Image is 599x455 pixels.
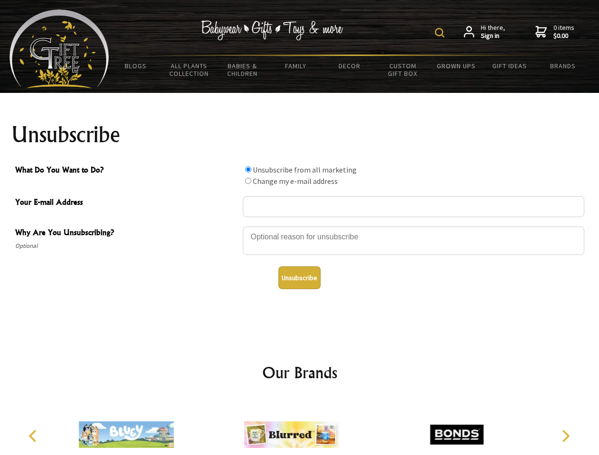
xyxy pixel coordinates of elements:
[243,196,584,217] input: Your E-mail Address
[253,165,357,174] label: Unsubscribe from all marketing
[253,176,338,186] label: Change my e-mail address
[9,9,109,88] img: Babyware - Gifts - Toys and more...
[535,24,574,40] a: 0 items$0.00
[11,123,588,146] h1: Unsubscribe
[481,24,505,40] span: Hi there,
[15,196,238,210] span: Your E-mail Address
[536,56,590,76] a: Brands
[553,23,574,40] span: 0 items
[464,24,505,40] a: Hi there,Sign in
[15,227,238,240] span: Why Are You Unsubscribing?
[109,56,163,76] a: BLOGS
[481,32,505,40] strong: Sign in
[483,56,536,76] a: Gift Ideas
[555,426,576,446] button: Next
[243,227,584,255] textarea: Why Are You Unsubscribing?
[24,426,45,446] button: Previous
[553,32,574,40] strong: $0.00
[163,56,216,83] a: All Plants Collection
[201,20,343,40] img: Babywear - Gifts - Toys & more
[269,56,323,76] a: Family
[245,166,251,173] input: What Do You Want to Do?
[15,240,238,252] span: Optional
[376,56,430,83] a: Custom Gift Box
[278,266,321,289] button: Unsubscribe
[15,164,238,178] span: What Do You Want to Do?
[19,361,581,384] h2: Our Brands
[429,56,483,76] a: Grown Ups
[323,56,376,76] a: Decor
[216,56,269,83] a: Babies & Children
[245,178,251,184] input: What Do You Want to Do?
[435,28,444,37] img: product search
